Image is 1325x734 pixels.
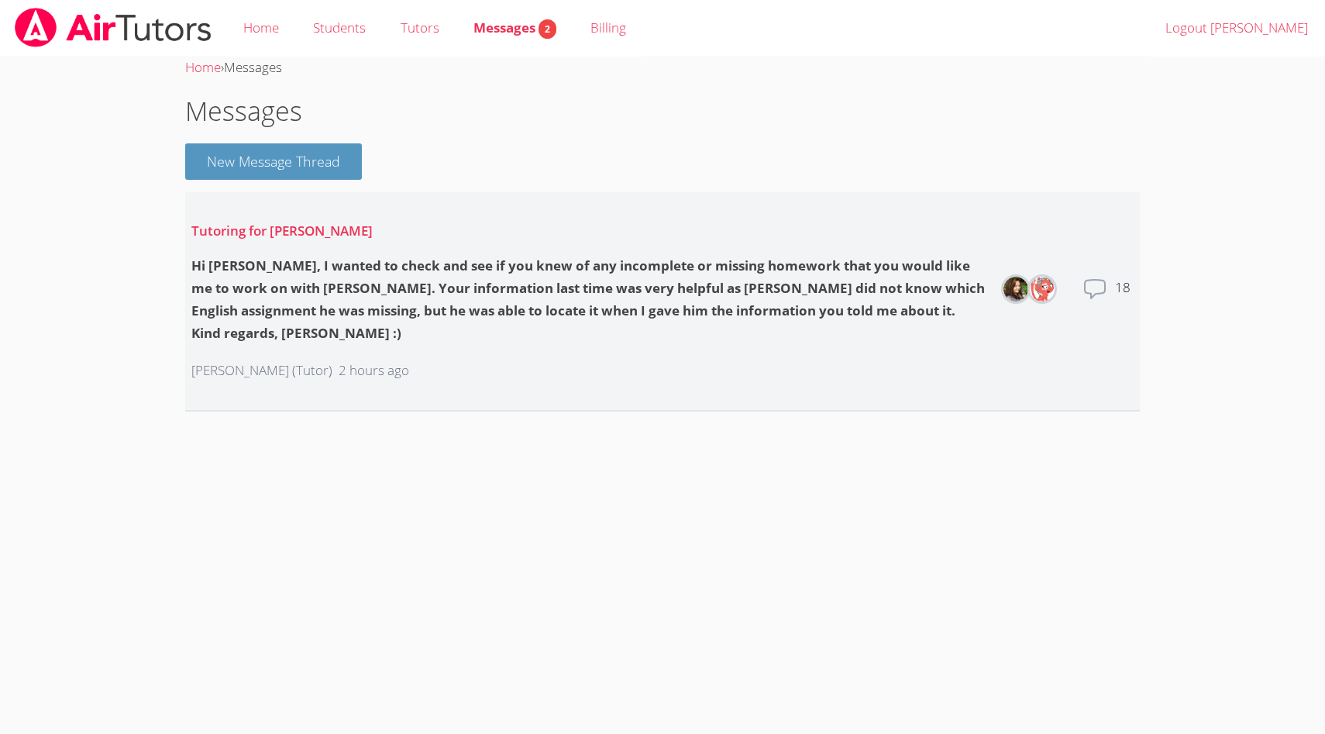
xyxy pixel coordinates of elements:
a: Home [185,58,221,76]
img: airtutors_banner-c4298cdbf04f3fff15de1276eac7730deb9818008684d7c2e4769d2f7ddbe033.png [13,8,213,47]
img: Diana Carle [1003,277,1028,302]
h1: Messages [185,91,1139,131]
dd: 18 [1115,277,1134,326]
div: Hi [PERSON_NAME], I wanted to check and see if you knew of any incomplete or missing homework tha... [191,255,986,345]
button: New Message Thread [185,143,362,180]
div: › [185,57,1139,79]
span: Messages [224,58,282,76]
span: 2 [539,19,556,39]
p: [PERSON_NAME] (Tutor) [191,360,332,382]
img: Yuliya Shekhtman [1030,277,1055,302]
a: Tutoring for [PERSON_NAME] [191,222,373,239]
span: Messages [473,19,556,36]
p: 2 hours ago [339,360,409,382]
